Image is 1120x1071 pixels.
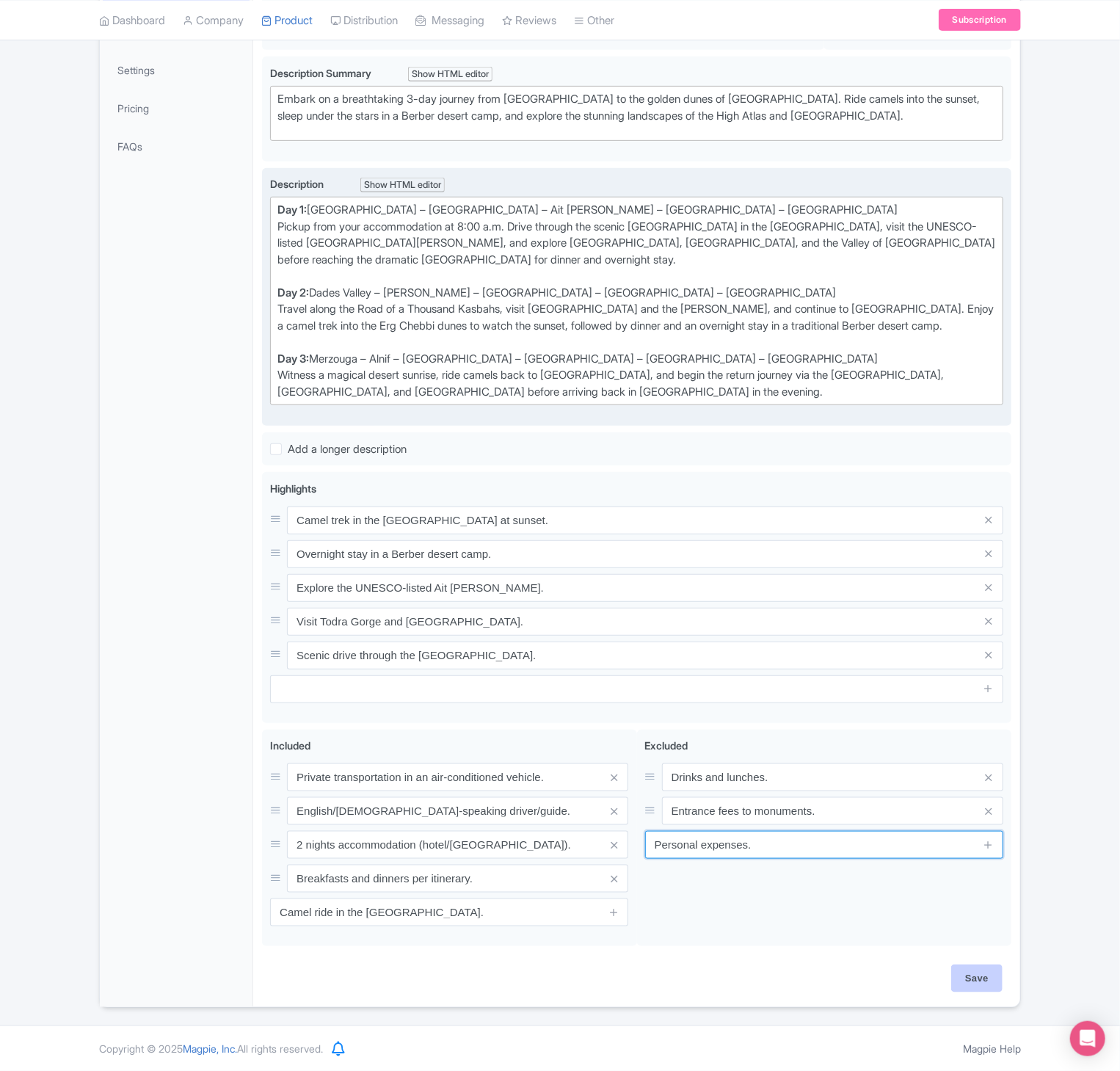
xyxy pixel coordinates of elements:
[277,286,309,299] strong: Day 2:
[645,831,1003,859] input: e.g. Excludes Lunch
[360,178,445,193] div: Show HTML editor
[277,203,307,217] strong: Day 1:
[270,178,324,190] span: Description
[183,1042,237,1055] span: Magpie, Inc.
[645,739,688,752] span: Excluded
[270,739,310,752] span: Included
[288,442,407,456] span: Add a longer description
[90,1041,332,1056] div: Copyright © 2025 All rights reserved.
[277,202,996,285] div: [GEOGRAPHIC_DATA] – [GEOGRAPHIC_DATA] – Ait [PERSON_NAME] – [GEOGRAPHIC_DATA] – [GEOGRAPHIC_DATA]...
[270,67,371,79] span: Description Summary
[277,285,996,351] div: Dades Valley – [PERSON_NAME] – [GEOGRAPHIC_DATA] – [GEOGRAPHIC_DATA] – [GEOGRAPHIC_DATA] Travel a...
[277,91,996,124] div: Embark on a breathtaking 3-day journey from [GEOGRAPHIC_DATA] to the golden dunes of [GEOGRAPHIC_...
[270,898,628,926] input: e.g. Includes Lunch
[277,352,309,366] strong: Day 3:
[277,351,996,401] div: Merzouga – Alnif – [GEOGRAPHIC_DATA] – [GEOGRAPHIC_DATA] – [GEOGRAPHIC_DATA] – [GEOGRAPHIC_DATA] ...
[270,482,316,495] span: Highlights
[939,9,1021,31] a: Subscription
[1070,1021,1105,1056] div: Open Intercom Messenger
[951,965,1003,992] input: Save
[103,130,250,163] a: FAQs
[963,1042,1021,1055] a: Magpie Help
[408,67,492,82] div: Show HTML editor
[103,54,250,87] a: Settings
[103,92,250,125] a: Pricing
